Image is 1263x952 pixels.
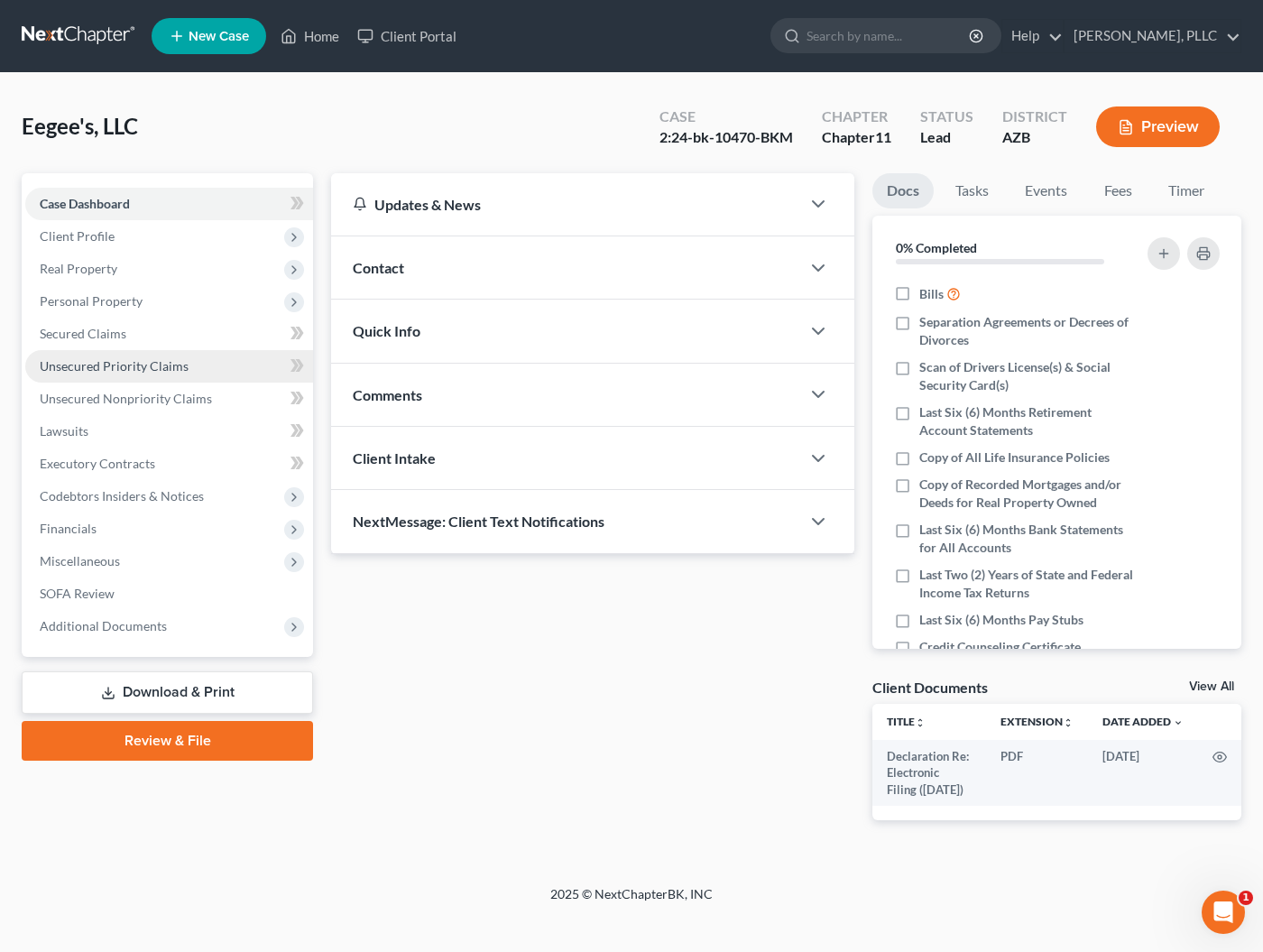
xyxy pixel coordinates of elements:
a: Unsecured Nonpriority Claims [25,383,313,415]
button: Preview [1096,106,1220,147]
span: Additional Documents [40,618,167,633]
span: Case Dashboard [40,196,130,211]
a: Lawsuits [25,415,313,448]
strong: 0% Completed [896,240,977,255]
span: Codebtors Insiders & Notices [40,488,204,504]
a: Help [1002,20,1063,52]
span: SOFA Review [40,586,115,601]
div: 2025 © NextChapterBK, INC [117,885,1146,918]
a: Download & Print [22,671,313,714]
span: New Case [189,30,249,43]
a: Tasks [941,173,1003,208]
div: Chapter [822,106,891,127]
span: Last Two (2) Years of State and Federal Income Tax Returns [919,566,1134,602]
span: Unsecured Priority Claims [40,358,189,374]
span: Credit Counseling Certificate [919,638,1081,656]
i: unfold_more [915,717,926,728]
a: View All [1189,680,1234,693]
span: Comments [353,386,422,403]
div: Status [920,106,973,127]
a: Home [272,20,348,52]
iframe: Intercom live chat [1202,891,1245,934]
span: Last Six (6) Months Retirement Account Statements [919,403,1134,439]
span: Last Six (6) Months Bank Statements for All Accounts [919,521,1134,557]
span: Last Six (6) Months Pay Stubs [919,611,1083,629]
div: Lead [920,127,973,148]
a: Unsecured Priority Claims [25,350,313,383]
i: unfold_more [1063,717,1074,728]
span: Copy of Recorded Mortgages and/or Deeds for Real Property Owned [919,476,1134,512]
span: Real Property [40,261,117,276]
span: Lawsuits [40,423,88,439]
span: Miscellaneous [40,553,120,568]
td: Declaration Re: Electronic Filing ([DATE]) [872,740,986,806]
span: Scan of Drivers License(s) & Social Security Card(s) [919,358,1134,394]
span: Copy of All Life Insurance Policies [919,448,1110,467]
div: AZB [1002,127,1067,148]
span: Personal Property [40,293,143,309]
div: Updates & News [353,195,779,214]
div: 2:24-bk-10470-BKM [659,127,793,148]
a: Date Added expand_more [1102,715,1184,728]
a: Timer [1154,173,1219,208]
div: Client Documents [872,678,988,697]
a: SOFA Review [25,578,313,610]
span: Contact [353,259,404,276]
a: [PERSON_NAME], PLLC [1065,20,1240,52]
a: Client Portal [348,20,466,52]
span: Bills [919,285,944,303]
span: Separation Agreements or Decrees of Divorces [919,313,1134,349]
a: Docs [872,173,934,208]
a: Secured Claims [25,318,313,350]
div: District [1002,106,1067,127]
a: Titleunfold_more [887,715,926,728]
a: Extensionunfold_more [1000,715,1074,728]
input: Search by name... [807,19,972,52]
span: Client Intake [353,449,436,467]
div: Chapter [822,127,891,148]
span: Secured Claims [40,326,126,341]
span: 11 [875,128,891,145]
td: PDF [986,740,1088,806]
span: NextMessage: Client Text Notifications [353,513,604,530]
span: 1 [1239,891,1253,905]
span: Eegee's, LLC [22,113,138,139]
a: Case Dashboard [25,188,313,220]
i: expand_more [1173,717,1184,728]
a: Executory Contracts [25,448,313,480]
span: Financials [40,521,97,536]
a: Events [1010,173,1082,208]
a: Fees [1089,173,1147,208]
span: Quick Info [353,322,420,339]
a: Review & File [22,721,313,761]
div: Case [659,106,793,127]
span: Executory Contracts [40,456,155,471]
td: [DATE] [1088,740,1198,806]
span: Unsecured Nonpriority Claims [40,391,212,406]
span: Client Profile [40,228,115,244]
